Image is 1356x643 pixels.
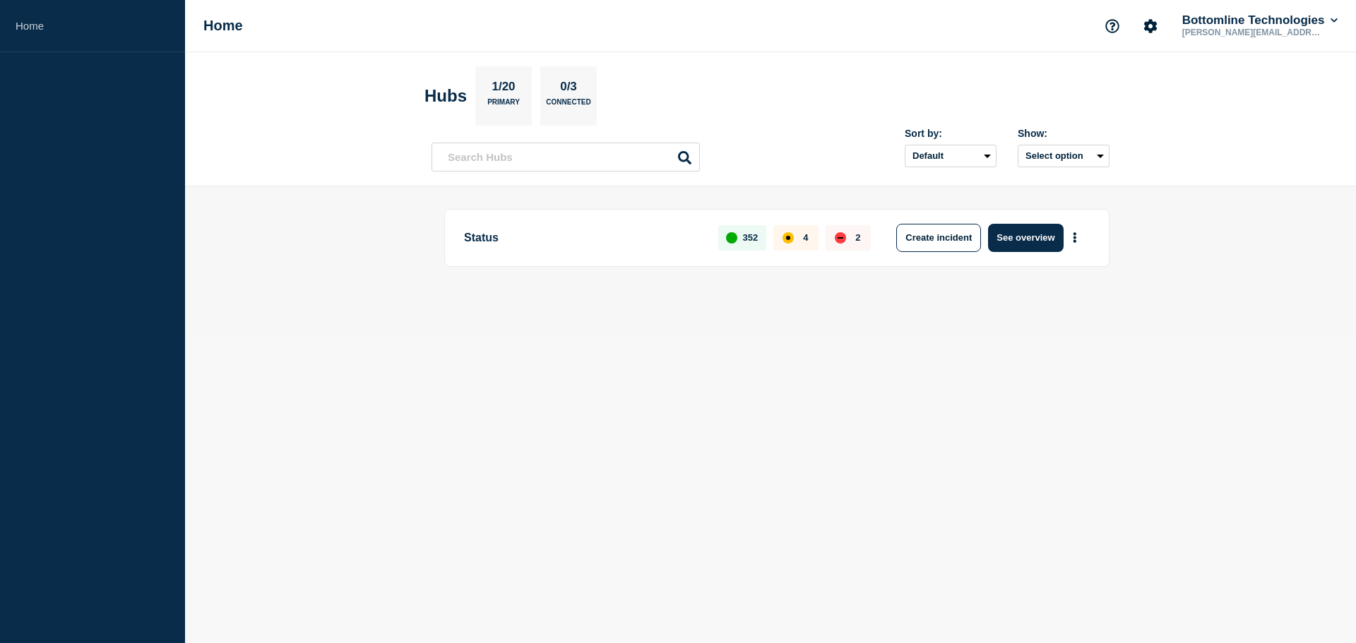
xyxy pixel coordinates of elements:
[988,224,1063,252] button: See overview
[1066,224,1084,251] button: More actions
[1136,11,1165,41] button: Account settings
[1018,128,1110,139] div: Show:
[855,232,860,243] p: 2
[464,224,702,252] p: Status
[743,232,759,243] p: 352
[424,86,467,106] h2: Hubs
[803,232,808,243] p: 4
[905,128,997,139] div: Sort by:
[1018,145,1110,167] button: Select option
[203,18,243,34] h1: Home
[487,80,521,98] p: 1/20
[555,80,583,98] p: 0/3
[1179,13,1340,28] button: Bottomline Technologies
[546,98,590,113] p: Connected
[726,232,737,244] div: up
[1179,28,1326,37] p: [PERSON_NAME][EMAIL_ADDRESS][DOMAIN_NAME]
[487,98,520,113] p: Primary
[1098,11,1127,41] button: Support
[783,232,794,244] div: affected
[905,145,997,167] select: Sort by
[835,232,846,244] div: down
[896,224,981,252] button: Create incident
[432,143,700,172] input: Search Hubs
